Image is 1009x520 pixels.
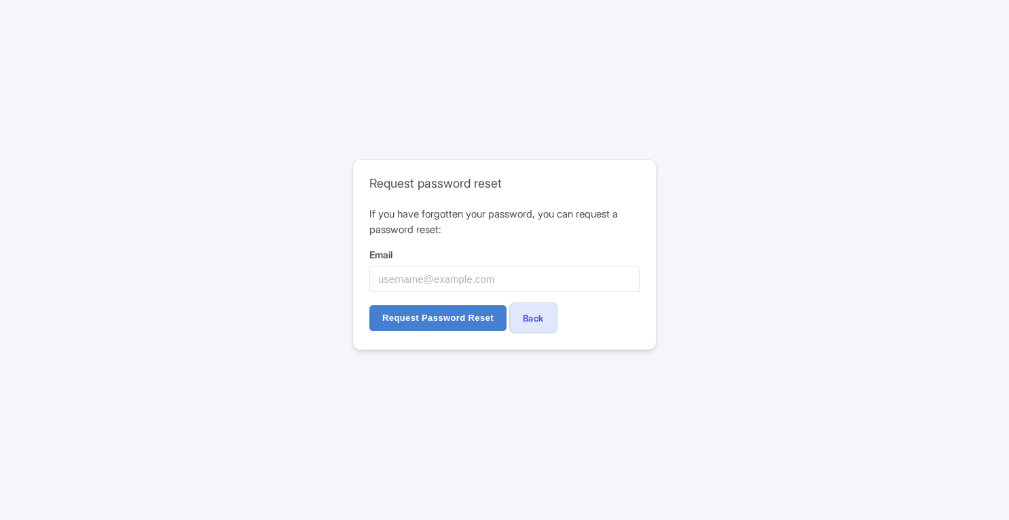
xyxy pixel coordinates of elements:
p: If you have forgotten your password, you can request a password reset: [369,207,640,237]
label: Email [369,247,640,262]
input: Request Password Reset [369,305,507,331]
a: Back [509,302,557,333]
input: username@example.com [369,266,640,292]
h2: Request password reset [369,176,640,191]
